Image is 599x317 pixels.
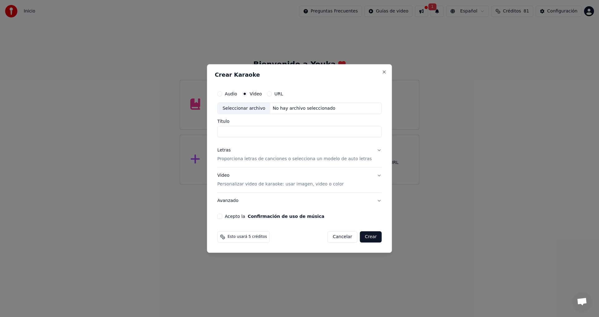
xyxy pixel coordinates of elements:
[360,231,382,243] button: Crear
[217,156,372,162] p: Proporciona letras de canciones o selecciona un modelo de auto letras
[250,92,262,96] label: Video
[217,103,270,114] div: Seleccionar archivo
[328,231,358,243] button: Cancelar
[217,147,231,154] div: Letras
[248,214,324,219] button: Acepto la
[225,214,324,219] label: Acepto la
[217,119,382,124] label: Título
[274,92,283,96] label: URL
[215,72,384,78] h2: Crear Karaoke
[227,234,267,239] span: Esto usará 5 créditos
[217,142,382,167] button: LetrasProporciona letras de canciones o selecciona un modelo de auto letras
[217,168,382,193] button: VideoPersonalizar video de karaoke: usar imagen, video o color
[225,92,237,96] label: Audio
[217,173,343,188] div: Video
[270,105,338,112] div: No hay archivo seleccionado
[217,193,382,209] button: Avanzado
[217,181,343,187] p: Personalizar video de karaoke: usar imagen, video o color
